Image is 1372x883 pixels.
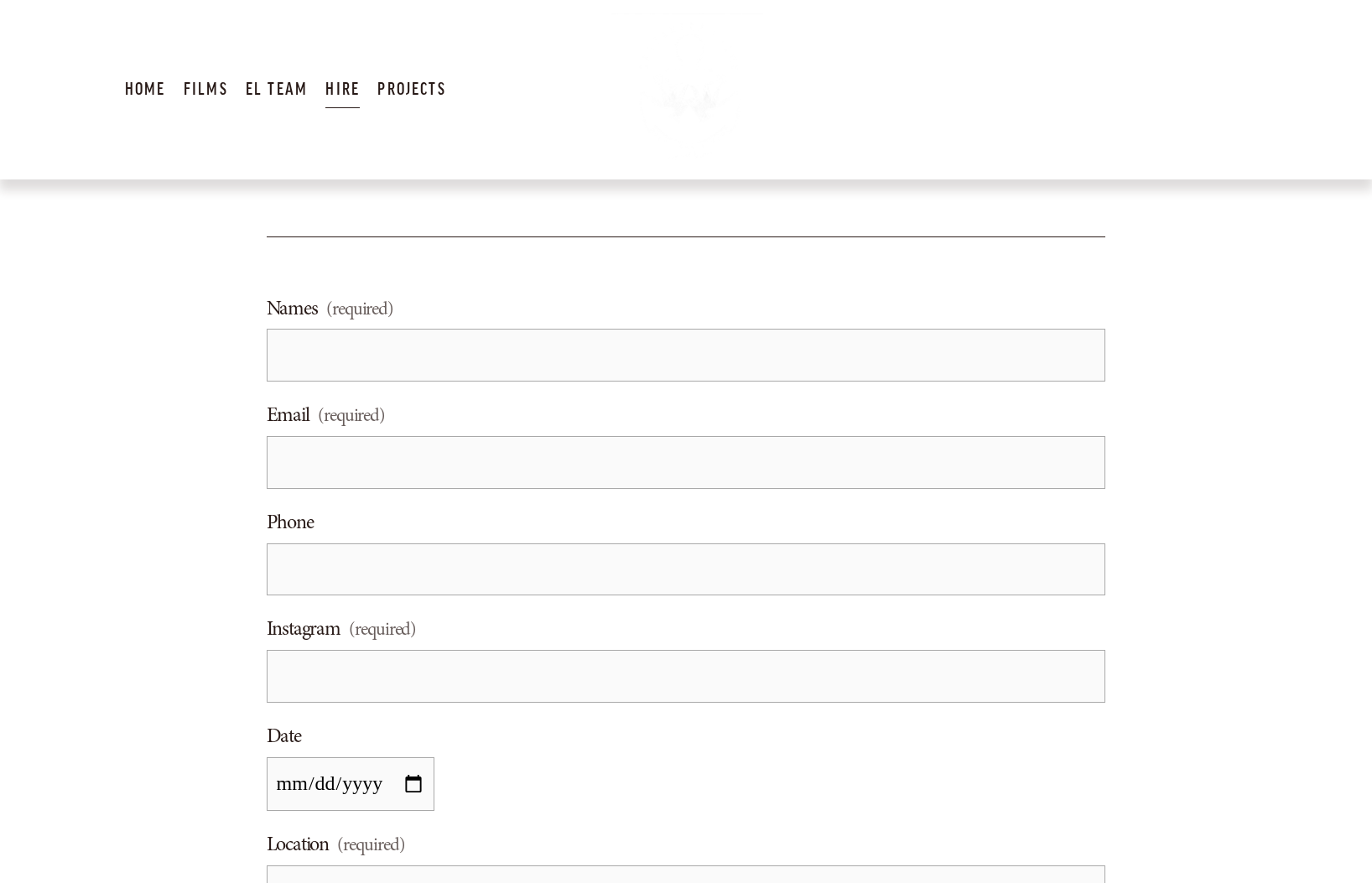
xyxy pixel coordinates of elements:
[267,398,309,433] span: Email
[267,719,301,754] span: Date
[267,506,314,540] span: Phone
[267,612,340,647] span: Instagram
[377,70,445,110] a: Projects
[246,70,308,110] a: EL TEAM
[318,400,385,431] span: (required)
[184,70,228,110] a: Films
[611,13,763,165] img: CASTANEDA FILMS
[267,292,318,326] span: Names
[125,70,166,110] a: Home
[337,829,404,860] span: (required)
[326,293,393,325] span: (required)
[267,828,329,862] span: Location
[325,70,360,110] a: Hire
[349,614,416,645] span: (required)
